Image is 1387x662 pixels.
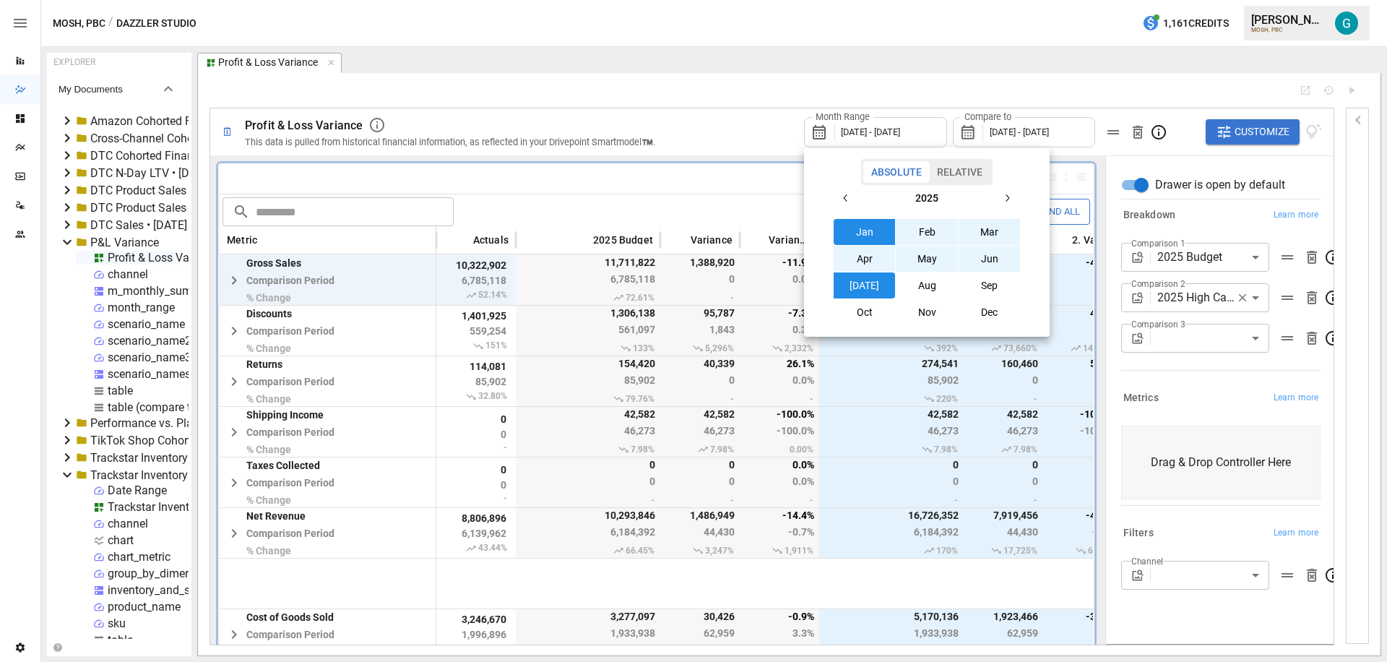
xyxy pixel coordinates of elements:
[834,246,896,272] button: Apr
[959,272,1021,298] button: Sep
[959,299,1021,325] button: Dec
[896,272,958,298] button: Aug
[834,299,896,325] button: Oct
[859,185,994,211] button: 2025
[959,246,1021,272] button: Jun
[959,219,1021,245] button: Mar
[834,219,896,245] button: Jan
[929,161,990,183] button: Relative
[834,272,896,298] button: [DATE]
[863,161,930,183] button: Absolute
[896,246,958,272] button: May
[896,299,958,325] button: Nov
[896,219,958,245] button: Feb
